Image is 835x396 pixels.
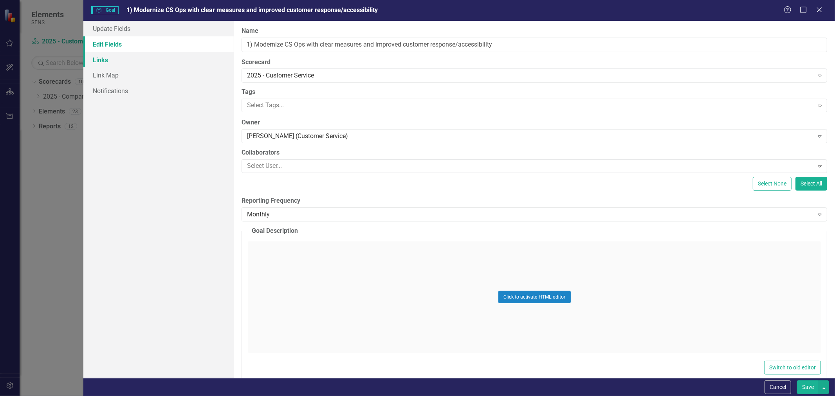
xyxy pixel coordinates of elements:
div: [PERSON_NAME] (Customer Service) [247,132,813,141]
label: Scorecard [242,58,827,67]
input: Goal Name [242,38,827,52]
a: Links [83,52,234,68]
a: Edit Fields [83,36,234,52]
legend: Goal Description [248,227,302,236]
button: Cancel [765,380,791,394]
button: Switch to old editor [764,361,821,374]
label: Tags [242,88,827,97]
button: Click to activate HTML editor [498,291,571,303]
a: Link Map [83,67,234,83]
button: Select None [753,177,792,191]
label: Collaborators [242,148,827,157]
div: Monthly [247,210,813,219]
label: Name [242,27,827,36]
label: Owner [242,118,827,127]
span: Goal [91,6,118,14]
button: Save [797,380,819,394]
a: Notifications [83,83,234,99]
div: 2025 - Customer Service [247,71,813,80]
label: Reporting Frequency [242,196,827,205]
a: Update Fields [83,21,234,36]
button: Select All [795,177,827,191]
span: 1) Modernize CS Ops with clear measures and improved customer response/accessibility [126,6,378,14]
